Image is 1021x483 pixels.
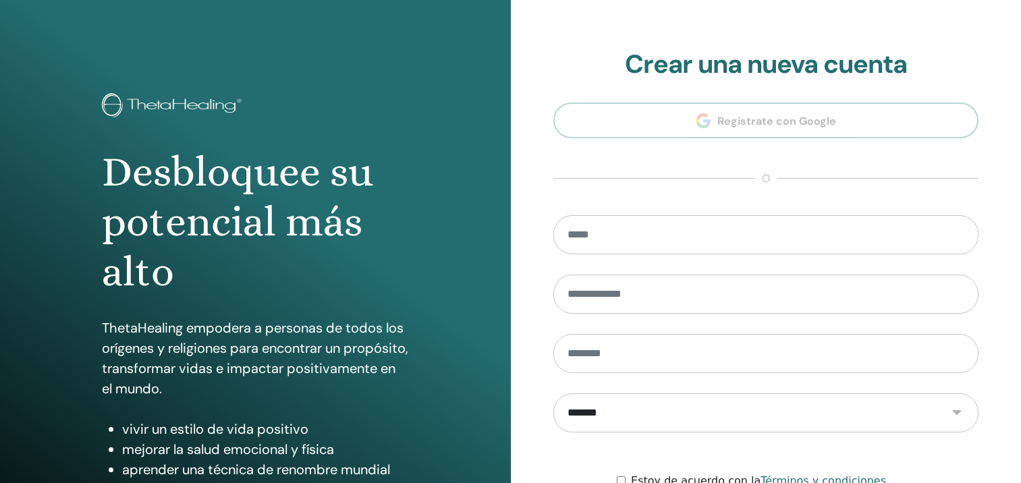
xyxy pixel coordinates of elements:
li: aprender una técnica de renombre mundial [122,459,408,480]
span: o [755,171,777,187]
h2: Crear una nueva cuenta [553,49,979,80]
h1: Desbloquee su potencial más alto [102,147,408,297]
li: vivir un estilo de vida positivo [122,419,408,439]
p: ThetaHealing empodera a personas de todos los orígenes y religiones para encontrar un propósito, ... [102,318,408,399]
li: mejorar la salud emocional y física [122,439,408,459]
